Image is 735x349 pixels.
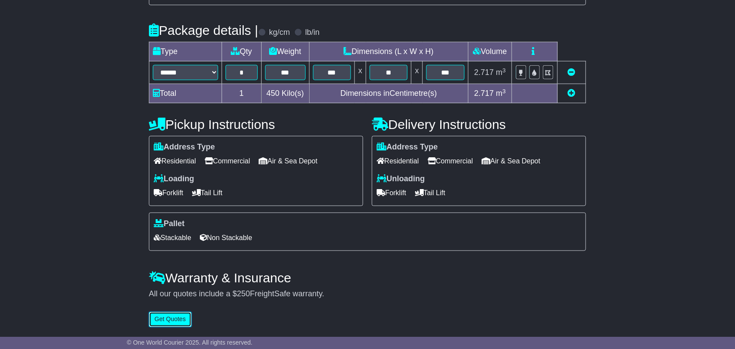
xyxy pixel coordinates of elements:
[149,117,363,132] h4: Pickup Instructions
[200,231,252,244] span: Non Stackable
[372,117,586,132] h4: Delivery Instructions
[192,186,223,200] span: Tail Lift
[496,68,506,77] span: m
[154,142,215,152] label: Address Type
[305,28,320,37] label: lb/in
[309,42,468,61] td: Dimensions (L x W x H)
[149,23,258,37] h4: Package details |
[205,154,250,168] span: Commercial
[149,312,192,327] button: Get Quotes
[411,61,423,84] td: x
[222,84,262,103] td: 1
[377,174,425,184] label: Unloading
[415,186,445,200] span: Tail Lift
[474,89,494,98] span: 2.717
[502,67,506,74] sup: 3
[266,89,280,98] span: 450
[428,154,473,168] span: Commercial
[222,42,262,61] td: Qty
[261,84,309,103] td: Kilo(s)
[259,154,318,168] span: Air & Sea Depot
[149,42,222,61] td: Type
[568,89,576,98] a: Add new item
[355,61,366,84] td: x
[149,289,586,299] div: All our quotes include a $ FreightSafe warranty.
[482,154,541,168] span: Air & Sea Depot
[309,84,468,103] td: Dimensions in Centimetre(s)
[377,186,406,200] span: Forklift
[149,271,586,285] h4: Warranty & Insurance
[127,339,253,346] span: © One World Courier 2025. All rights reserved.
[154,219,185,229] label: Pallet
[377,154,419,168] span: Residential
[377,142,438,152] label: Address Type
[468,42,512,61] td: Volume
[237,289,250,298] span: 250
[568,68,576,77] a: Remove this item
[261,42,309,61] td: Weight
[154,154,196,168] span: Residential
[154,186,183,200] span: Forklift
[269,28,290,37] label: kg/cm
[502,88,506,95] sup: 3
[496,89,506,98] span: m
[474,68,494,77] span: 2.717
[154,174,194,184] label: Loading
[149,84,222,103] td: Total
[154,231,191,244] span: Stackable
